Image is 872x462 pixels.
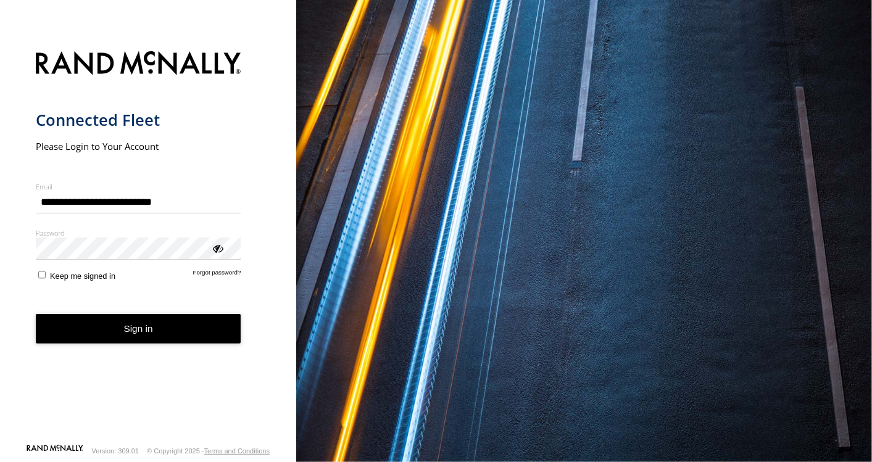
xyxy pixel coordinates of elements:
[36,182,241,191] label: Email
[36,314,241,344] button: Sign in
[50,271,115,281] span: Keep me signed in
[36,49,241,80] img: Rand McNally
[193,269,241,281] a: Forgot password?
[38,271,46,279] input: Keep me signed in
[36,228,241,237] label: Password
[36,44,261,443] form: main
[36,140,241,152] h2: Please Login to Your Account
[27,445,83,457] a: Visit our Website
[36,110,241,130] h1: Connected Fleet
[92,447,139,455] div: Version: 309.01
[147,447,270,455] div: © Copyright 2025 -
[211,242,223,254] div: ViewPassword
[204,447,270,455] a: Terms and Conditions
